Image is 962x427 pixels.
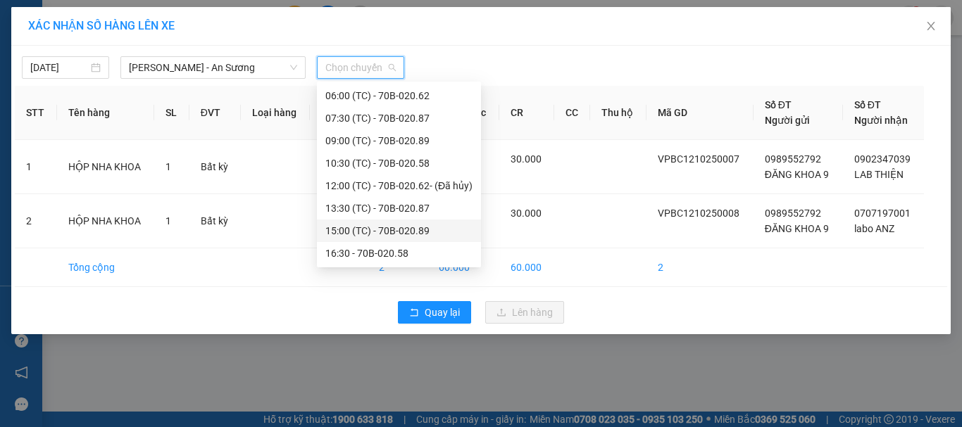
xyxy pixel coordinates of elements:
[425,305,460,320] span: Quay lại
[765,223,829,234] span: ĐĂNG KHOA 9
[241,86,310,140] th: Loại hàng
[911,7,951,46] button: Close
[590,86,646,140] th: Thu hộ
[854,169,904,180] span: LAB THIỆN
[57,248,155,287] td: Tổng cộng
[57,140,155,194] td: HỘP NHA KHOA
[325,246,473,261] div: 16:30 - 70B-020.58
[409,307,419,319] span: rollback
[854,153,911,165] span: 0902347039
[325,110,473,126] div: 07:30 (TC) - 70B-020.87
[646,248,754,287] td: 2
[325,88,473,103] div: 06:00 (TC) - 70B-020.62
[30,60,88,75] input: 12/10/2025
[854,99,881,110] span: Số ĐT
[325,57,396,78] span: Chọn chuyến
[325,200,473,216] div: 13:30 (TC) - 70B-020.87
[765,169,829,180] span: ĐĂNG KHOA 9
[31,102,86,110] span: 15:12:06 [DATE]
[111,8,193,20] strong: ĐỒNG PHƯỚC
[765,115,810,126] span: Người gửi
[165,161,171,172] span: 1
[427,248,499,287] td: 60.000
[499,248,554,287] td: 60.000
[765,99,792,110] span: Số ĐT
[925,20,937,32] span: close
[4,102,86,110] span: In ngày:
[511,153,542,165] span: 30.000
[310,86,368,140] th: Ghi chú
[658,208,739,219] span: VPBC1210250008
[4,91,149,99] span: [PERSON_NAME]:
[554,86,590,140] th: CC
[57,86,155,140] th: Tên hàng
[5,8,68,70] img: logo
[28,19,175,32] span: XÁC NHẬN SỐ HÀNG LÊN XE
[646,86,754,140] th: Mã GD
[111,42,194,60] span: 01 Võ Văn Truyện, KP.1, Phường 2
[289,63,298,72] span: down
[15,86,57,140] th: STT
[499,86,554,140] th: CR
[511,208,542,219] span: 30.000
[765,208,821,219] span: 0989552792
[325,178,473,193] div: 12:00 (TC) - 70B-020.62 - (Đã hủy)
[325,133,473,148] div: 09:00 (TC) - 70B-020.89
[765,153,821,165] span: 0989552792
[189,194,241,248] td: Bất kỳ
[854,208,911,219] span: 0707197001
[485,301,564,324] button: uploadLên hàng
[368,248,427,287] td: 2
[15,194,57,248] td: 2
[57,194,155,248] td: HỘP NHA KHOA
[189,86,241,140] th: ĐVT
[165,215,171,227] span: 1
[854,223,894,234] span: labo ANZ
[325,155,473,171] div: 10:30 (TC) - 70B-020.58
[111,23,189,40] span: Bến xe [GEOGRAPHIC_DATA]
[111,63,173,71] span: Hotline: 19001152
[325,223,473,238] div: 15:00 (TC) - 70B-020.89
[38,76,173,87] span: -----------------------------------------
[398,301,471,324] button: rollbackQuay lại
[658,153,739,165] span: VPBC1210250007
[70,89,149,100] span: VPBC1210250008
[15,140,57,194] td: 1
[854,115,908,126] span: Người nhận
[129,57,297,78] span: Châu Thành - An Sương
[189,140,241,194] td: Bất kỳ
[154,86,189,140] th: SL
